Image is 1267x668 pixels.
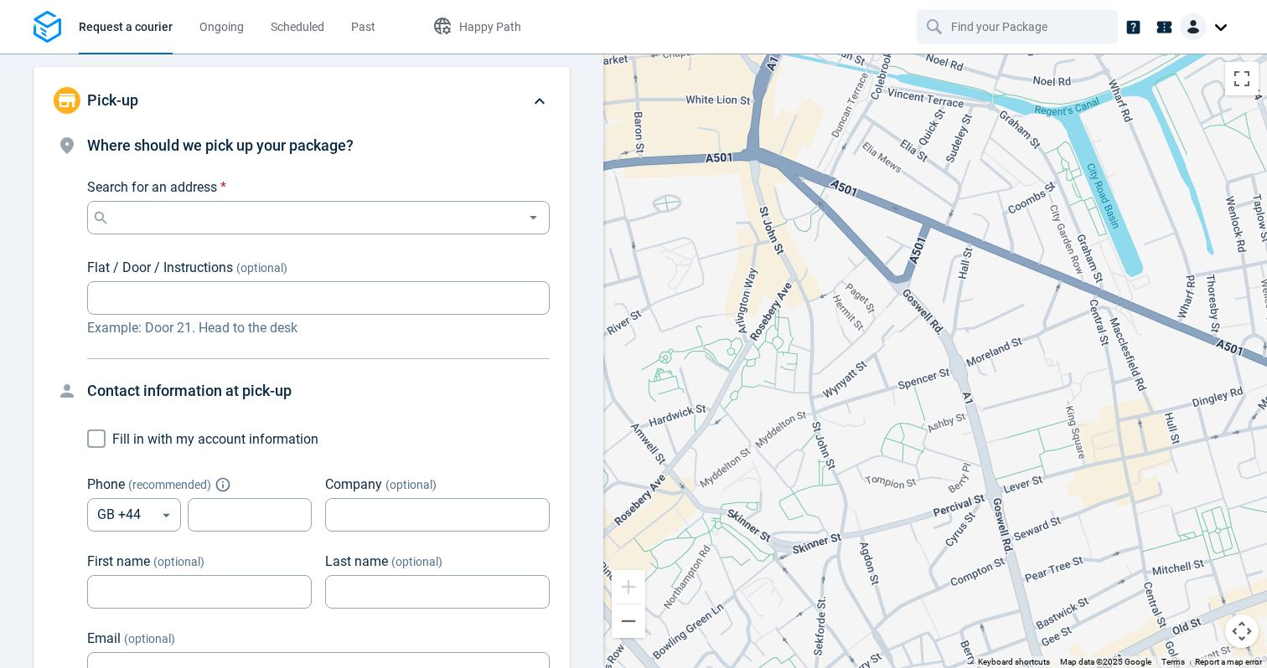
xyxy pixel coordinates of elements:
[325,476,382,492] span: Company
[1195,657,1262,666] a: Report a map error
[1161,657,1185,666] a: Terms
[523,208,544,229] button: Open
[87,553,150,569] span: First name
[1060,657,1151,666] span: Map data ©2025 Google
[951,11,1087,43] input: Find your Package
[124,632,175,645] span: (optional)
[1225,614,1259,648] button: Map camera controls
[612,604,645,638] button: Zoom out
[87,379,550,403] h4: Contact information at pick-up
[391,555,442,568] span: (optional)
[128,478,211,491] span: ( recommended )
[325,553,388,569] span: Last name
[87,179,217,195] span: Search for an address
[271,20,324,33] span: Scheduled
[87,630,121,646] span: Email
[608,646,663,668] img: Google
[87,136,354,154] span: Where should we pick up your package?
[199,20,244,33] span: Ongoing
[87,91,138,109] span: Pick-up
[459,20,521,33] span: Happy Path
[612,570,645,604] button: Zoom in
[218,480,228,490] button: Explain "Recommended"
[79,20,173,33] span: Request a courier
[87,476,125,492] span: Phone
[608,646,663,668] a: Open this area in Google Maps (opens a new window)
[236,261,287,275] span: (optional)
[1180,13,1207,40] img: Client
[87,318,550,338] p: Example: Door 21. Head to the desk
[385,478,437,491] span: (optional)
[978,656,1050,668] button: Keyboard shortcuts
[34,11,61,44] img: Logo
[87,259,233,275] span: Flat / Door / Instructions
[153,555,204,568] span: (optional)
[351,20,375,33] span: Past
[1225,62,1259,95] button: Toggle fullscreen view
[87,498,181,532] div: GB +44
[112,431,318,447] span: Fill in with my account information
[34,67,570,134] div: Pick-up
